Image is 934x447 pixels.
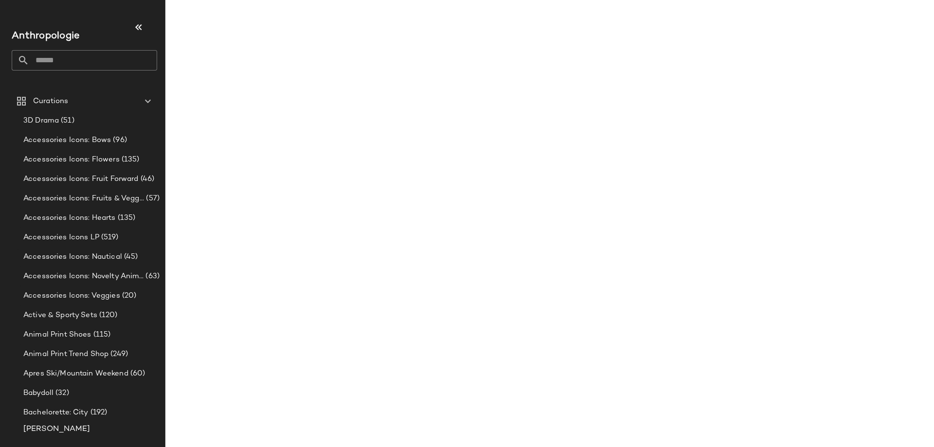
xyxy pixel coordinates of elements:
span: Apres Ski/Mountain Weekend [23,368,128,379]
span: Current Company Name [12,31,80,41]
span: Accessories Icons: Fruits & Veggies [23,193,144,204]
span: Animal Print Shoes [23,329,91,340]
span: (45) [122,251,138,263]
span: (249) [108,349,128,360]
span: Accessories Icons: Fruit Forward [23,174,139,185]
span: (51) [59,115,74,126]
span: (63) [144,271,160,282]
span: (135) [120,154,140,165]
span: Accessories Icons: Veggies [23,290,120,302]
span: (46) [139,174,155,185]
span: 3D Drama [23,115,59,126]
span: Active & Sporty Sets [23,310,97,321]
span: Accessories Icons: Nautical [23,251,122,263]
span: (20) [120,290,137,302]
span: Accessories Icons: Flowers [23,154,120,165]
span: Animal Print Trend Shop [23,349,108,360]
span: Bachelorette: City [23,407,89,418]
span: (115) [91,329,111,340]
span: (135) [116,213,136,224]
span: (519) [99,232,119,243]
span: (60) [128,368,145,379]
span: (192) [89,407,108,418]
span: [PERSON_NAME] [23,424,90,435]
span: (96) [111,135,127,146]
span: Accessories Icons: Bows [23,135,111,146]
span: Accessories Icons: Novelty Animal [23,271,144,282]
span: Babydoll [23,388,54,399]
span: (32) [54,388,69,399]
span: Accessories Icons: Hearts [23,213,116,224]
span: (120) [97,310,118,321]
span: (57) [144,193,160,204]
span: Curations [33,96,68,107]
span: Accessories Icons LP [23,232,99,243]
